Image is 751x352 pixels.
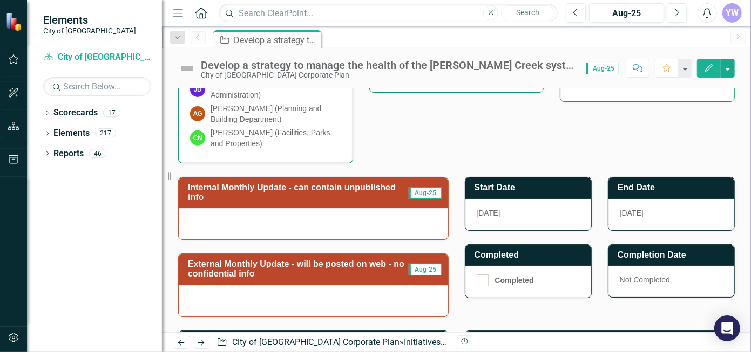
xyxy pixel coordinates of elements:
button: YW [722,3,742,23]
div: » » [216,336,448,349]
div: 217 [95,129,116,138]
button: Aug-25 [589,3,664,23]
div: Develop a strategy to manage the health of the [PERSON_NAME] Creek system [201,59,576,71]
div: [PERSON_NAME] (Planning and Building Department) [211,103,341,125]
div: Open Intercom Messenger [714,315,740,341]
div: City of [GEOGRAPHIC_DATA] Corporate Plan [201,71,576,79]
span: Aug-25 [409,187,442,199]
div: 46 [89,149,106,158]
span: Aug-25 [409,264,442,275]
div: [PERSON_NAME] (Facilities, Parks, and Properties) [211,127,341,149]
h3: End Date [618,183,729,192]
a: Initiatives [404,337,446,347]
div: Not Completed [608,266,734,297]
input: Search Below... [43,77,151,96]
div: [PERSON_NAME] (Engineering Administration) [211,79,341,100]
span: Elements [43,13,136,26]
a: Reports [53,148,84,160]
h3: Completed [475,250,586,260]
span: [DATE] [620,209,644,217]
small: City of [GEOGRAPHIC_DATA] [43,26,136,35]
a: Scorecards [53,107,98,119]
button: Search [501,5,555,20]
div: 17 [103,108,120,118]
div: Aug-25 [593,7,660,20]
div: JD [190,82,205,97]
div: AG [190,106,205,121]
span: Search [517,8,540,17]
span: Aug-25 [586,63,619,74]
img: ClearPoint Strategy [5,12,24,31]
h3: Internal Monthly Update - can contain unpublished info [188,183,409,202]
input: Search ClearPoint... [219,4,558,23]
h3: Completion Date [618,250,729,260]
div: Develop a strategy to manage the health of the [PERSON_NAME] Creek system [234,33,319,47]
h3: Start Date [475,183,586,192]
a: City of [GEOGRAPHIC_DATA] Corporate Plan [43,51,151,64]
div: CN [190,130,205,146]
span: [DATE] [477,209,500,217]
h3: External Monthly Update - will be posted on web - no confidential info [188,259,409,278]
a: City of [GEOGRAPHIC_DATA] Corporate Plan [232,337,400,347]
a: Elements [53,127,90,140]
img: Not Defined [178,60,195,77]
